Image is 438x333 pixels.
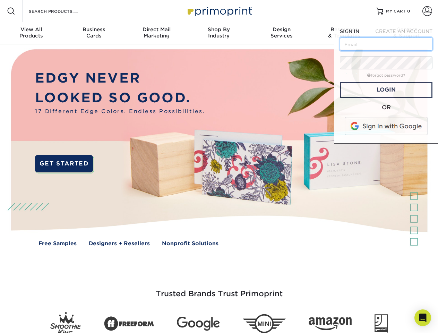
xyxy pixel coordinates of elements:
[16,273,422,307] h3: Trusted Brands Trust Primoprint
[250,26,313,39] div: Services
[386,8,406,14] span: MY CART
[340,28,359,34] span: SIGN IN
[313,26,375,33] span: Resources
[125,26,188,33] span: Direct Mail
[125,26,188,39] div: Marketing
[340,103,432,112] div: OR
[407,9,410,14] span: 0
[28,7,96,15] input: SEARCH PRODUCTS.....
[375,28,432,34] span: CREATE AN ACCOUNT
[250,22,313,44] a: DesignServices
[188,26,250,33] span: Shop By
[35,155,93,172] a: GET STARTED
[375,314,388,333] img: Goodwill
[62,26,125,39] div: Cards
[35,68,205,88] p: EDGY NEVER
[414,309,431,326] div: Open Intercom Messenger
[309,317,352,331] img: Amazon
[188,22,250,44] a: Shop ByIndustry
[313,26,375,39] div: & Templates
[125,22,188,44] a: Direct MailMarketing
[250,26,313,33] span: Design
[62,22,125,44] a: BusinessCards
[340,82,432,98] a: Login
[340,37,432,51] input: Email
[162,240,218,248] a: Nonprofit Solutions
[35,108,205,116] span: 17 Different Edge Colors. Endless Possibilities.
[188,26,250,39] div: Industry
[313,22,375,44] a: Resources& Templates
[62,26,125,33] span: Business
[184,3,254,18] img: Primoprint
[367,73,405,78] a: forgot password?
[35,88,205,108] p: LOOKED SO GOOD.
[89,240,150,248] a: Designers + Resellers
[177,317,220,331] img: Google
[38,240,77,248] a: Free Samples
